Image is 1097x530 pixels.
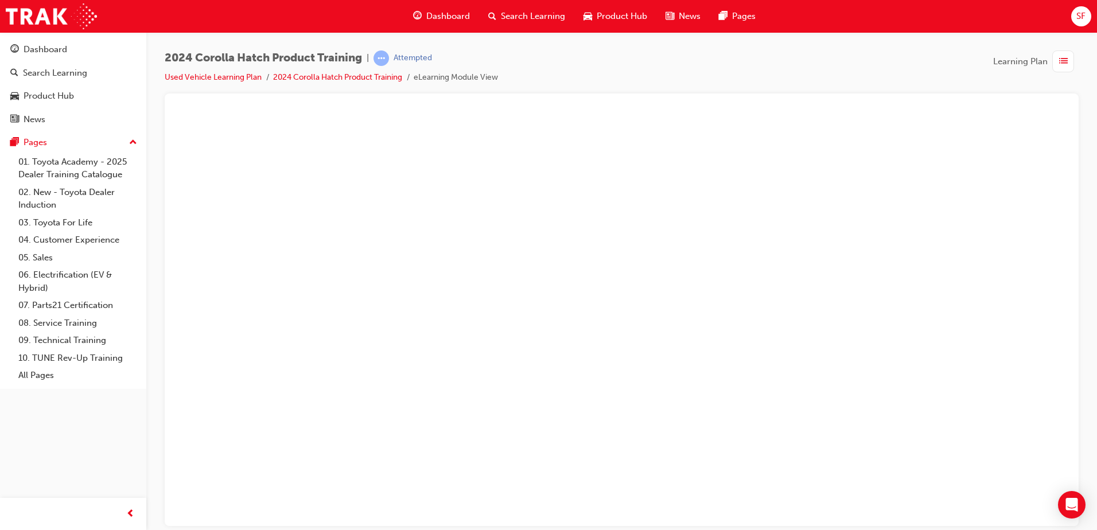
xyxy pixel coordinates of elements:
[6,3,97,29] img: Trak
[14,153,142,184] a: 01. Toyota Academy - 2025 Dealer Training Catalogue
[583,9,592,24] span: car-icon
[273,72,402,82] a: 2024 Corolla Hatch Product Training
[165,72,262,82] a: Used Vehicle Learning Plan
[501,10,565,23] span: Search Learning
[5,109,142,130] a: News
[479,5,574,28] a: search-iconSearch Learning
[5,132,142,153] button: Pages
[5,39,142,60] a: Dashboard
[14,332,142,349] a: 09. Technical Training
[5,37,142,132] button: DashboardSearch LearningProduct HubNews
[24,113,45,126] div: News
[10,45,19,55] span: guage-icon
[597,10,647,23] span: Product Hub
[24,43,67,56] div: Dashboard
[24,136,47,149] div: Pages
[488,9,496,24] span: search-icon
[14,249,142,267] a: 05. Sales
[574,5,656,28] a: car-iconProduct Hub
[14,367,142,384] a: All Pages
[14,231,142,249] a: 04. Customer Experience
[367,52,369,65] span: |
[10,68,18,79] span: search-icon
[5,63,142,84] a: Search Learning
[414,71,498,84] li: eLearning Module View
[5,85,142,107] a: Product Hub
[14,314,142,332] a: 08. Service Training
[126,507,135,521] span: prev-icon
[374,50,389,66] span: learningRecordVerb_ATTEMPT-icon
[14,266,142,297] a: 06. Electrification (EV & Hybrid)
[10,138,19,148] span: pages-icon
[129,135,137,150] span: up-icon
[14,297,142,314] a: 07. Parts21 Certification
[656,5,710,28] a: news-iconNews
[14,349,142,367] a: 10. TUNE Rev-Up Training
[426,10,470,23] span: Dashboard
[1076,10,1086,23] span: SF
[1059,54,1068,69] span: list-icon
[1058,491,1086,519] div: Open Intercom Messenger
[1071,6,1091,26] button: SF
[732,10,756,23] span: Pages
[14,214,142,232] a: 03. Toyota For Life
[10,115,19,125] span: news-icon
[24,89,74,103] div: Product Hub
[679,10,701,23] span: News
[404,5,479,28] a: guage-iconDashboard
[394,53,432,64] div: Attempted
[666,9,674,24] span: news-icon
[23,67,87,80] div: Search Learning
[719,9,728,24] span: pages-icon
[993,50,1079,72] button: Learning Plan
[993,55,1048,68] span: Learning Plan
[710,5,765,28] a: pages-iconPages
[10,91,19,102] span: car-icon
[14,184,142,214] a: 02. New - Toyota Dealer Induction
[413,9,422,24] span: guage-icon
[165,52,362,65] span: 2024 Corolla Hatch Product Training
